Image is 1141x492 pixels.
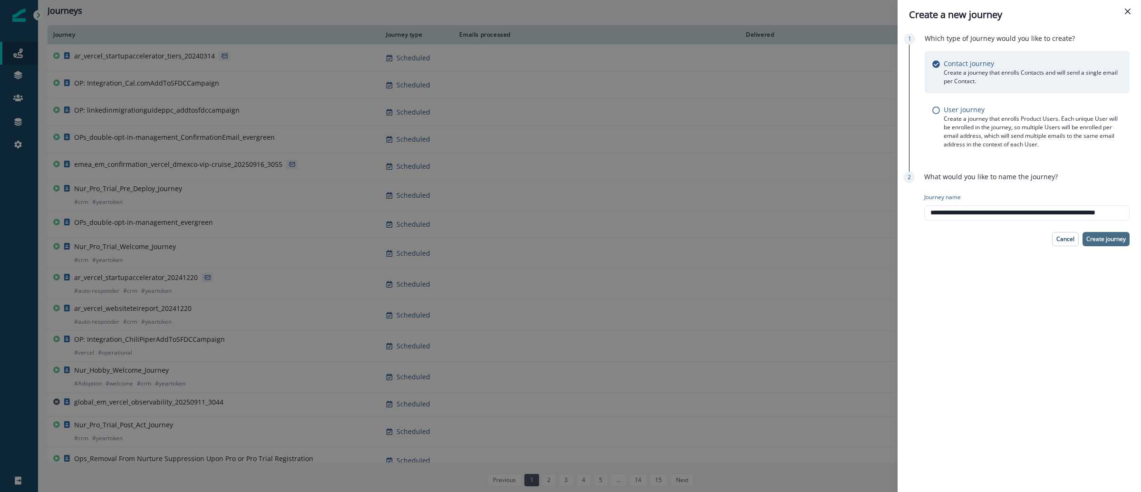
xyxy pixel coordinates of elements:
p: 1 [908,35,911,43]
p: What would you like to name the journey? [924,172,1058,182]
p: Create a journey that enrolls Contacts and will send a single email per Contact. [944,68,1122,86]
button: Close [1120,4,1135,19]
p: User journey [944,105,985,115]
button: Cancel [1052,232,1079,246]
p: 2 [908,173,911,182]
div: Create a new journey [909,8,1130,22]
p: Cancel [1056,236,1074,242]
p: Journey name [924,193,961,202]
p: Which type of Journey would you like to create? [925,33,1075,43]
p: Contact journey [944,58,994,68]
p: Create journey [1086,236,1126,242]
button: Create journey [1083,232,1130,246]
p: Create a journey that enrolls Product Users. Each unique User will be enrolled in the journey, so... [944,115,1122,149]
